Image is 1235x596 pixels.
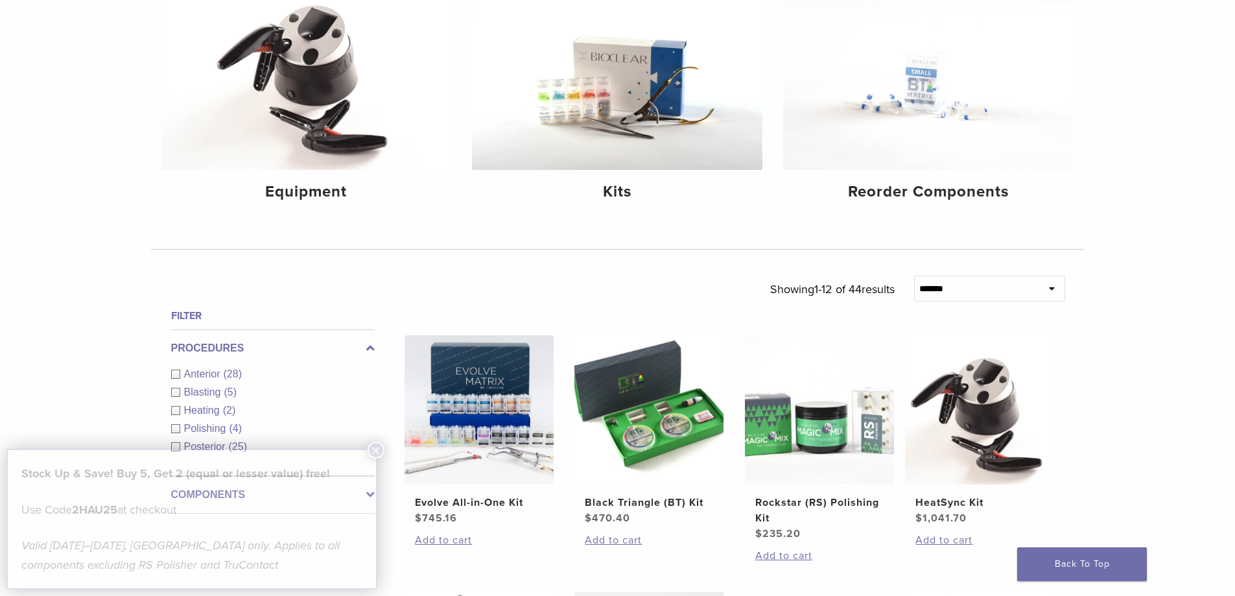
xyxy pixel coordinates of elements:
img: Evolve All-in-One Kit [405,335,554,484]
span: (5) [224,387,237,398]
span: (4) [229,423,242,434]
span: Polishing [184,423,229,434]
a: Add to cart: “Rockstar (RS) Polishing Kit” [755,548,884,564]
span: $ [755,527,762,540]
h4: Kits [482,180,752,204]
span: Anterior [184,368,224,379]
h2: Rockstar (RS) Polishing Kit [755,495,884,526]
a: Black Triangle (BT) KitBlack Triangle (BT) Kit $470.40 [574,335,725,526]
span: (28) [224,368,242,379]
span: Heating [184,405,223,416]
bdi: 1,041.70 [915,512,967,525]
h4: Equipment [172,180,441,204]
a: Add to cart: “Evolve All-in-One Kit” [415,532,543,548]
a: Add to cart: “Black Triangle (BT) Kit” [585,532,713,548]
span: (25) [229,441,247,452]
strong: Stock Up & Save! Buy 5, Get 2 (equal or lesser value) free! [21,466,330,481]
h2: Evolve All-in-One Kit [415,495,543,510]
span: Posterior [184,441,229,452]
a: Add to cart: “HeatSync Kit” [915,532,1044,548]
p: Use Code at checkout [21,500,362,519]
strong: 2HAU25 [72,503,117,517]
span: $ [585,512,592,525]
a: Back To Top [1017,547,1147,581]
span: Blasting [184,387,224,398]
button: Close [368,442,384,459]
img: Rockstar (RS) Polishing Kit [745,335,894,484]
h2: Black Triangle (BT) Kit [585,495,713,510]
a: HeatSync KitHeatSync Kit $1,041.70 [904,335,1055,526]
label: Procedures [171,340,375,356]
h4: Reorder Components [794,180,1063,204]
p: Showing results [770,276,895,303]
img: Black Triangle (BT) Kit [574,335,723,484]
img: HeatSync Kit [905,335,1054,484]
a: Rockstar (RS) Polishing KitRockstar (RS) Polishing Kit $235.20 [744,335,895,542]
span: $ [915,512,923,525]
span: 1-12 of 44 [814,282,862,296]
a: Evolve All-in-One KitEvolve All-in-One Kit $745.16 [404,335,555,526]
bdi: 235.20 [755,527,801,540]
h4: Filter [171,308,375,324]
span: (2) [223,405,236,416]
bdi: 470.40 [585,512,630,525]
em: Valid [DATE]–[DATE], [GEOGRAPHIC_DATA] only. Applies to all components excluding RS Polisher and ... [21,538,340,572]
h2: HeatSync Kit [915,495,1044,510]
bdi: 745.16 [415,512,457,525]
span: $ [415,512,422,525]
